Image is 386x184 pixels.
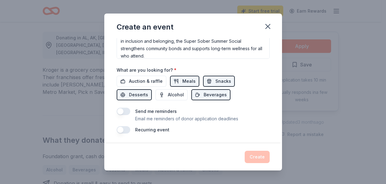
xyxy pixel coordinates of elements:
[182,78,196,85] span: Meals
[117,89,152,100] button: Desserts
[204,91,227,98] span: Beverages
[117,22,173,32] div: Create an event
[203,76,235,87] button: Snacks
[135,109,177,114] label: Send me reminders
[129,91,148,98] span: Desserts
[117,67,176,73] label: What are you looking for?
[129,78,163,85] span: Auction & raffle
[215,78,231,85] span: Snacks
[168,91,184,98] span: Alcohol
[170,76,199,87] button: Meals
[117,76,166,87] button: Auction & raffle
[117,31,270,59] textarea: The Super Sober Summer Social is a free, community-centered event designed to promote health, wel...
[191,89,230,100] button: Beverages
[135,115,238,122] p: Email me reminders of donor application deadlines
[156,89,188,100] button: Alcohol
[135,127,169,132] label: Recurring event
